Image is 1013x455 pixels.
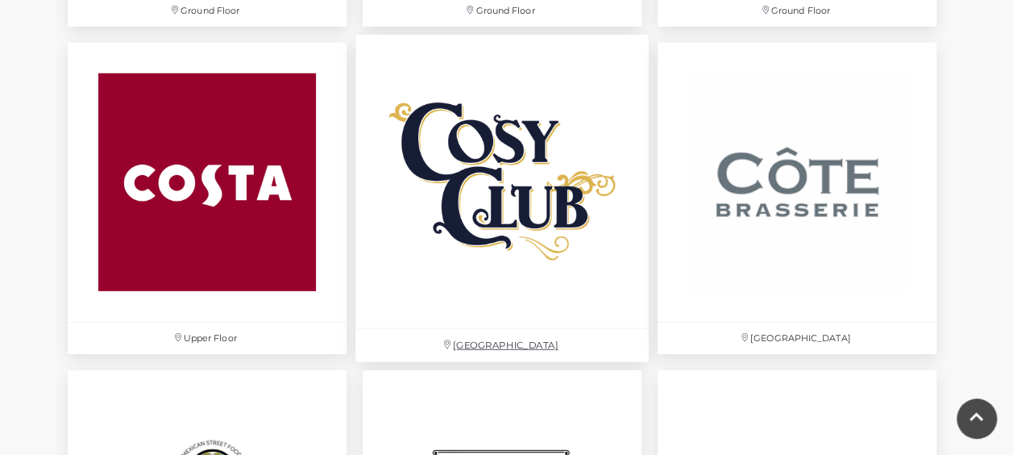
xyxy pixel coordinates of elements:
[60,35,355,362] a: Upper Floor
[650,35,944,362] a: [GEOGRAPHIC_DATA]
[355,329,649,362] p: [GEOGRAPHIC_DATA]
[68,323,347,354] p: Upper Floor
[347,27,658,371] a: [GEOGRAPHIC_DATA]
[658,323,936,354] p: [GEOGRAPHIC_DATA]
